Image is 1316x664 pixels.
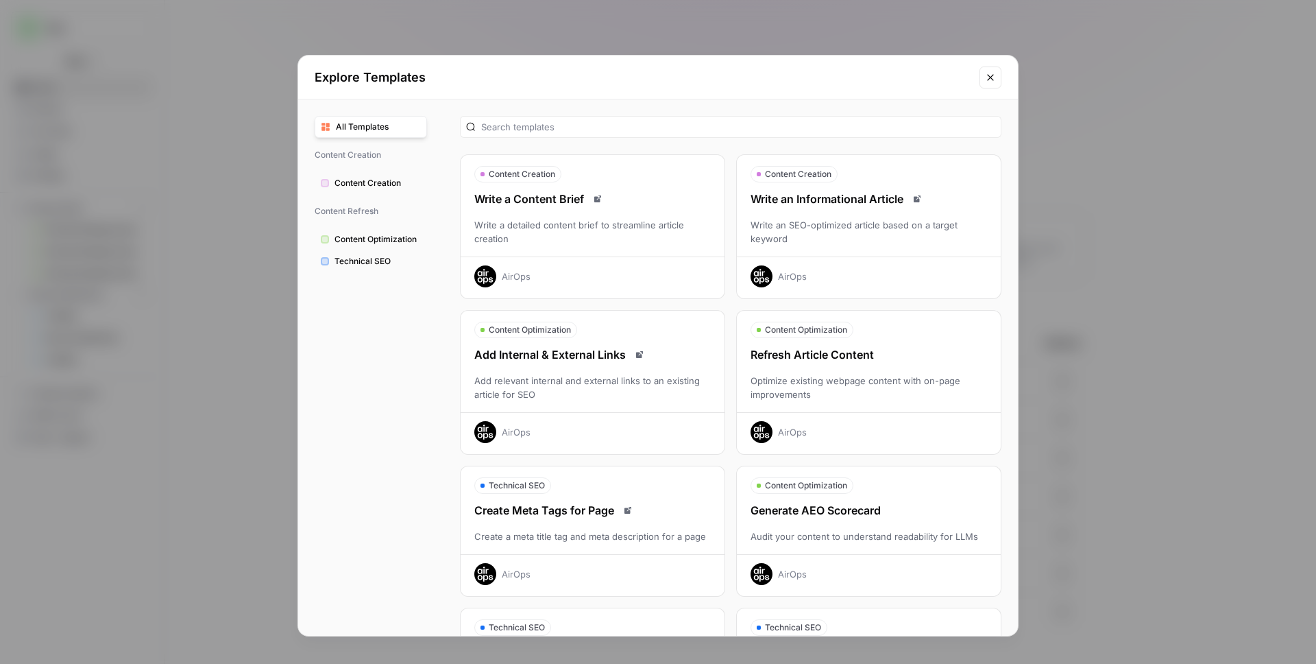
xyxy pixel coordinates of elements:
button: Technical SEOCreate Meta Tags for PageRead docsCreate a meta title tag and meta description for a... [460,466,725,597]
button: All Templates [315,116,427,138]
button: Content CreationWrite an Informational ArticleRead docsWrite an SEO-optimized article based on a ... [736,154,1001,299]
span: Technical SEO [765,621,821,634]
div: Write an SEO-optimized article based on a target keyword [737,218,1001,246]
button: Content OptimizationGenerate AEO ScorecardAudit your content to understand readability for LLMsAi... [736,466,1001,597]
span: Content Creation [489,168,555,180]
div: Refresh Article Content [737,346,1001,363]
button: Close modal [979,67,1001,88]
div: Create Meta Tags for Page [461,502,724,519]
a: Read docs [620,502,636,519]
div: Write a Content Brief [461,191,724,207]
h2: Explore Templates [315,68,971,87]
div: Create a meta title tag and meta description for a page [461,530,724,543]
span: Content Refresh [315,200,427,223]
a: Read docs [589,191,606,207]
div: Add Internal & External Links [461,346,724,363]
div: Write a detailed content brief to streamline article creation [461,218,724,246]
div: AirOps [502,567,531,581]
span: All Templates [336,121,421,133]
button: Content Creation [315,172,427,194]
div: Generate AEO Scorecard [737,502,1001,519]
a: Read docs [631,346,648,363]
button: Content OptimizationAdd Internal & External LinksRead docsAdd relevant internal and external link... [460,310,725,455]
button: Technical SEO [315,250,427,272]
a: Read docs [909,191,925,207]
span: Technical SEO [489,479,545,492]
div: AirOps [778,270,807,283]
button: Content OptimizationRefresh Article ContentOptimize existing webpage content with on-page improve... [736,310,1001,455]
span: Content Optimization [765,324,847,336]
div: Optimize existing webpage content with on-page improvements [737,374,1001,401]
input: Search templates [481,120,995,134]
span: Content Optimization [765,479,847,492]
span: Technical SEO [334,255,421,268]
button: Content CreationWrite a Content BriefRead docsWrite a detailed content brief to streamline articl... [460,154,725,299]
div: Write an Informational Article [737,191,1001,207]
div: Audit your content to understand readability for LLMs [737,530,1001,543]
span: Content Creation [334,177,421,189]
div: Add relevant internal and external links to an existing article for SEO [461,374,724,401]
span: Content Optimization [489,324,571,336]
span: Content Creation [315,143,427,167]
button: Content Optimization [315,228,427,250]
span: Technical SEO [489,621,545,634]
div: AirOps [778,425,807,439]
div: AirOps [502,270,531,283]
span: Content Creation [765,168,831,180]
span: Content Optimization [334,233,421,246]
div: AirOps [778,567,807,581]
div: AirOps [502,425,531,439]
